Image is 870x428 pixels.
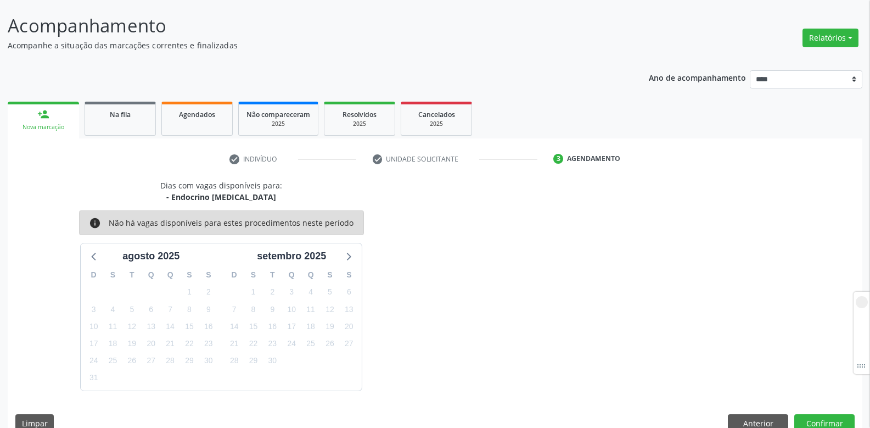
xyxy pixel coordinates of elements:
[282,266,301,284] div: Q
[246,302,261,317] span: segunda-feira, 8 de setembro de 2025
[8,40,606,51] p: Acompanhe a situação das marcações correntes e finalizadas
[86,353,102,369] span: domingo, 24 de agosto de 2025
[201,319,216,334] span: sábado, 16 de agosto de 2025
[227,319,242,334] span: domingo, 14 de setembro de 2025
[122,266,142,284] div: T
[303,285,318,300] span: quinta-feira, 4 de setembro de 2025
[182,319,197,334] span: sexta-feira, 15 de agosto de 2025
[86,319,102,334] span: domingo, 10 de agosto de 2025
[84,266,103,284] div: D
[86,336,102,352] span: domingo, 17 de agosto de 2025
[263,266,282,284] div: T
[143,353,159,369] span: quarta-feira, 27 de agosto de 2025
[246,353,261,369] span: segunda-feira, 29 de setembro de 2025
[201,302,216,317] span: sábado, 9 de agosto de 2025
[182,302,197,317] span: sexta-feira, 8 de agosto de 2025
[322,285,338,300] span: sexta-feira, 5 de setembro de 2025
[162,302,178,317] span: quinta-feira, 7 de agosto de 2025
[110,110,131,119] span: Na fila
[160,180,282,203] div: Dias com vagas disponíveis para:
[124,336,139,352] span: terça-feira, 19 de agosto de 2025
[303,319,318,334] span: quinta-feira, 18 de setembro de 2025
[201,336,216,352] span: sábado, 23 de agosto de 2025
[179,110,215,119] span: Agendados
[284,285,299,300] span: quarta-feira, 3 de setembro de 2025
[199,266,218,284] div: S
[553,154,563,164] div: 3
[567,154,620,164] div: Agendamento
[201,285,216,300] span: sábado, 2 de agosto de 2025
[246,285,261,300] span: segunda-feira, 1 de setembro de 2025
[341,302,357,317] span: sábado, 13 de setembro de 2025
[341,319,357,334] span: sábado, 20 de setembro de 2025
[265,319,280,334] span: terça-feira, 16 de setembro de 2025
[284,302,299,317] span: quarta-feira, 10 de setembro de 2025
[180,266,199,284] div: S
[227,302,242,317] span: domingo, 7 de setembro de 2025
[265,302,280,317] span: terça-feira, 9 de setembro de 2025
[322,302,338,317] span: sexta-feira, 12 de setembro de 2025
[265,336,280,352] span: terça-feira, 23 de setembro de 2025
[86,302,102,317] span: domingo, 3 de agosto de 2025
[105,353,121,369] span: segunda-feira, 25 de agosto de 2025
[124,302,139,317] span: terça-feira, 5 de agosto de 2025
[322,336,338,352] span: sexta-feira, 26 de setembro de 2025
[105,336,121,352] span: segunda-feira, 18 de agosto de 2025
[162,353,178,369] span: quinta-feira, 28 de agosto de 2025
[246,336,261,352] span: segunda-feira, 22 de setembro de 2025
[649,70,746,84] p: Ano de acompanhamento
[284,319,299,334] span: quarta-feira, 17 de setembro de 2025
[802,29,858,47] button: Relatórios
[301,266,321,284] div: Q
[252,249,330,264] div: setembro 2025
[227,353,242,369] span: domingo, 28 de setembro de 2025
[109,217,353,229] div: Não há vagas disponíveis para estes procedimentos neste período
[162,319,178,334] span: quinta-feira, 14 de agosto de 2025
[182,285,197,300] span: sexta-feira, 1 de agosto de 2025
[224,266,244,284] div: D
[265,285,280,300] span: terça-feira, 2 de setembro de 2025
[322,319,338,334] span: sexta-feira, 19 de setembro de 2025
[303,302,318,317] span: quinta-feira, 11 de setembro de 2025
[103,266,122,284] div: S
[418,110,455,119] span: Cancelados
[246,110,310,119] span: Não compareceram
[341,336,357,352] span: sábado, 27 de setembro de 2025
[341,285,357,300] span: sábado, 6 de setembro de 2025
[37,108,49,120] div: person_add
[8,12,606,40] p: Acompanhamento
[409,120,464,128] div: 2025
[284,336,299,352] span: quarta-feira, 24 de setembro de 2025
[124,353,139,369] span: terça-feira, 26 de agosto de 2025
[15,123,71,131] div: Nova marcação
[332,120,387,128] div: 2025
[118,249,184,264] div: agosto 2025
[343,110,377,119] span: Resolvidos
[105,319,121,334] span: segunda-feira, 11 de agosto de 2025
[124,319,139,334] span: terça-feira, 12 de agosto de 2025
[201,353,216,369] span: sábado, 30 de agosto de 2025
[143,319,159,334] span: quarta-feira, 13 de agosto de 2025
[303,336,318,352] span: quinta-feira, 25 de setembro de 2025
[142,266,161,284] div: Q
[161,266,180,284] div: Q
[86,370,102,386] span: domingo, 31 de agosto de 2025
[105,302,121,317] span: segunda-feira, 4 de agosto de 2025
[244,266,263,284] div: S
[339,266,358,284] div: S
[162,336,178,352] span: quinta-feira, 21 de agosto de 2025
[89,217,101,229] i: info
[182,353,197,369] span: sexta-feira, 29 de agosto de 2025
[246,319,261,334] span: segunda-feira, 15 de setembro de 2025
[265,353,280,369] span: terça-feira, 30 de setembro de 2025
[321,266,340,284] div: S
[182,336,197,352] span: sexta-feira, 22 de agosto de 2025
[143,302,159,317] span: quarta-feira, 6 de agosto de 2025
[227,336,242,352] span: domingo, 21 de setembro de 2025
[143,336,159,352] span: quarta-feira, 20 de agosto de 2025
[160,191,282,203] div: - Endocrino [MEDICAL_DATA]
[246,120,310,128] div: 2025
